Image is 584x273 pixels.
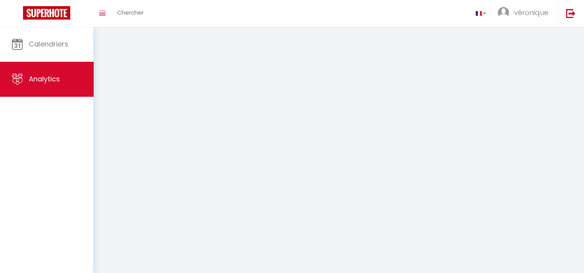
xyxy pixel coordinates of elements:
[29,39,68,49] span: Calendriers
[29,74,60,84] span: Analytics
[117,8,144,17] span: Chercher
[498,7,509,18] img: ...
[23,6,70,20] img: Super Booking
[514,8,548,17] span: véronique
[566,8,576,18] img: logout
